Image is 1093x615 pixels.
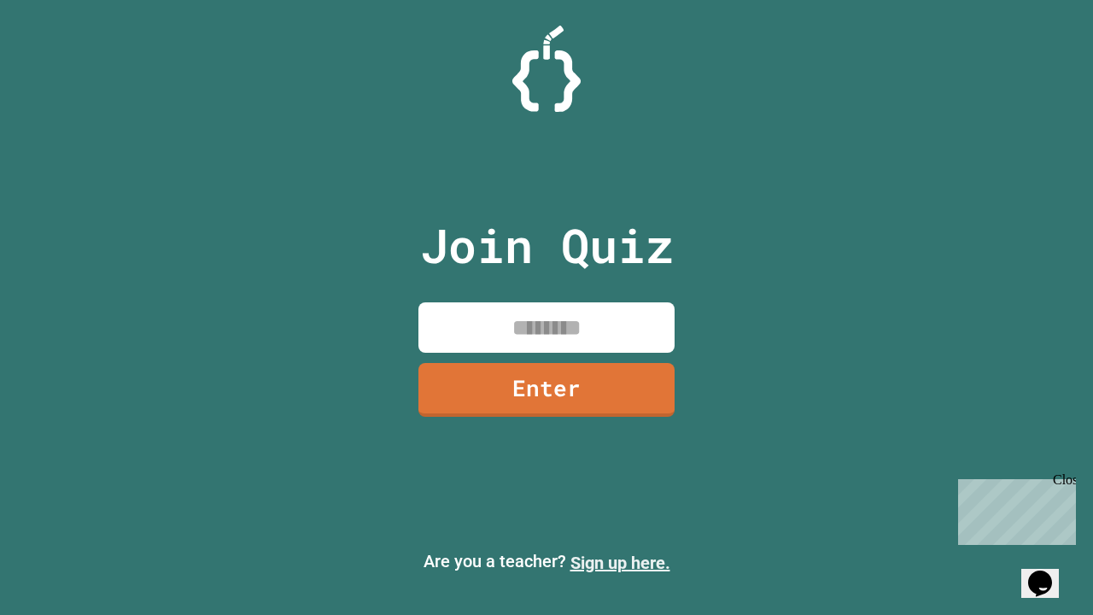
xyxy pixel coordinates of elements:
p: Are you a teacher? [14,548,1079,576]
div: Chat with us now!Close [7,7,118,108]
iframe: chat widget [951,472,1076,545]
a: Enter [418,363,675,417]
p: Join Quiz [420,210,674,281]
img: Logo.svg [512,26,581,112]
a: Sign up here. [570,553,670,573]
iframe: chat widget [1021,547,1076,598]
